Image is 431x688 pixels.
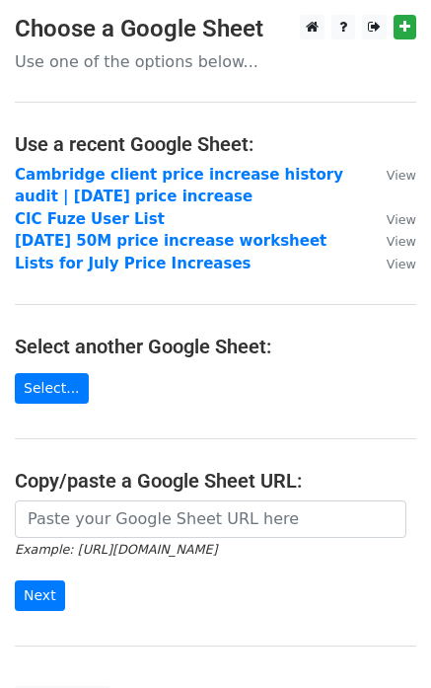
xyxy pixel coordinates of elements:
input: Paste your Google Sheet URL here [15,500,406,538]
a: View [367,232,416,250]
small: Example: [URL][DOMAIN_NAME] [15,542,217,557]
h4: Use a recent Google Sheet: [15,132,416,156]
a: View [367,210,416,228]
a: View [367,255,416,272]
input: Next [15,580,65,611]
a: Cambridge client price increase history audit | [DATE] price increase [15,166,343,206]
a: [DATE] 50M price increase worksheet [15,232,326,250]
small: View [387,168,416,183]
h4: Copy/paste a Google Sheet URL: [15,469,416,493]
small: View [387,234,416,249]
small: View [387,257,416,271]
a: Lists for July Price Increases [15,255,251,272]
iframe: Chat Widget [332,593,431,688]
a: View [367,166,416,184]
h3: Choose a Google Sheet [15,15,416,43]
small: View [387,212,416,227]
h4: Select another Google Sheet: [15,335,416,358]
p: Use one of the options below... [15,51,416,72]
a: Select... [15,373,89,404]
a: CIC Fuze User List [15,210,165,228]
